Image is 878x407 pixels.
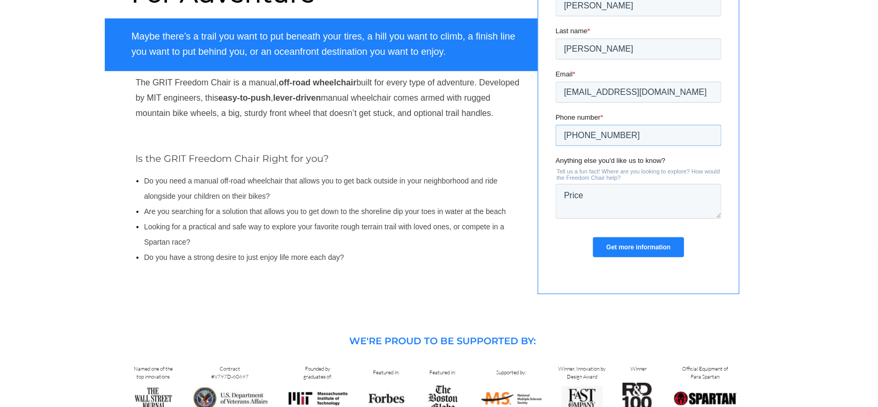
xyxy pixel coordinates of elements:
span: Looking for a practical and safe way to explore your favorite rough terrain trail with loved ones... [144,222,505,246]
span: Contract #V797D-60697 [211,365,249,380]
span: Supported by: [496,369,526,376]
span: Do you have a strong desire to just enjoy life more each day? [144,253,344,261]
strong: easy-to-push [219,93,271,102]
strong: lever-driven [273,93,321,102]
span: Featured in: [373,369,400,376]
span: WE'RE PROUD TO BE SUPPORTED BY: [350,335,536,347]
span: Winner, Innovation by Design Award [558,365,606,380]
span: Founded by graduates of: [304,365,332,380]
span: Named one of the top innovations [134,365,173,380]
span: Official Equipment of Para Spartan [683,365,728,380]
span: Featured in: [430,369,456,376]
span: The GRIT Freedom Chair is a manual, built for every type of adventure. Developed by MIT engineers... [136,78,520,118]
span: Maybe there’s a trail you want to put beneath your tires, a hill you want to climb, a finish line... [132,31,516,57]
span: Are you searching for a solution that allows you to get down to the shoreline dip your toes in wa... [144,207,506,216]
span: Do you need a manual off-road wheelchair that allows you to get back outside in your neighborhood... [144,177,498,200]
strong: off-road wheelchair [279,78,357,87]
span: Is the GRIT Freedom Chair Right for you? [136,153,329,164]
span: Winner [630,365,647,372]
